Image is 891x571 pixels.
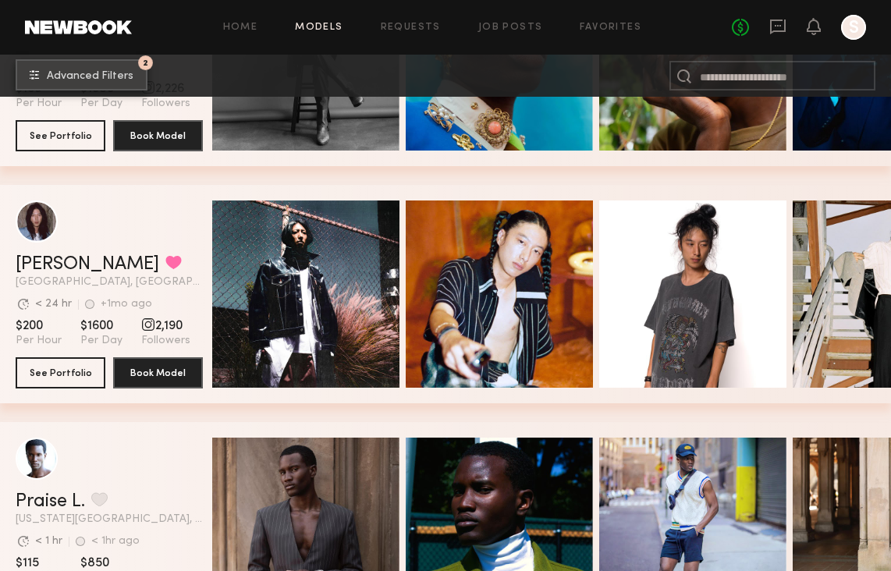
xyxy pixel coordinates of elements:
a: Favorites [580,23,641,33]
span: Followers [141,97,190,111]
span: 2 [143,59,148,66]
span: [US_STATE][GEOGRAPHIC_DATA], [GEOGRAPHIC_DATA] [16,514,203,525]
span: Followers [141,334,190,348]
a: Home [223,23,258,33]
button: Book Model [113,120,203,151]
button: Book Model [113,357,203,388]
a: [PERSON_NAME] [16,255,159,274]
a: Job Posts [478,23,543,33]
div: +1mo ago [101,299,152,310]
span: Per Hour [16,97,62,111]
span: 2,190 [141,318,190,334]
div: < 1 hr [35,536,62,547]
span: [GEOGRAPHIC_DATA], [GEOGRAPHIC_DATA] [16,277,203,288]
span: Per Day [80,97,122,111]
div: < 24 hr [35,299,72,310]
button: See Portfolio [16,357,105,388]
button: See Portfolio [16,120,105,151]
a: Praise L. [16,492,85,511]
span: Per Hour [16,334,62,348]
a: Models [295,23,343,33]
span: $115 [16,555,62,571]
a: S [841,15,866,40]
div: < 1hr ago [91,536,140,547]
span: $200 [16,318,62,334]
span: $850 [80,555,122,571]
button: 2Advanced Filters [16,59,147,90]
span: $1600 [80,318,122,334]
a: Requests [381,23,441,33]
span: Advanced Filters [47,71,133,82]
span: Per Day [80,334,122,348]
